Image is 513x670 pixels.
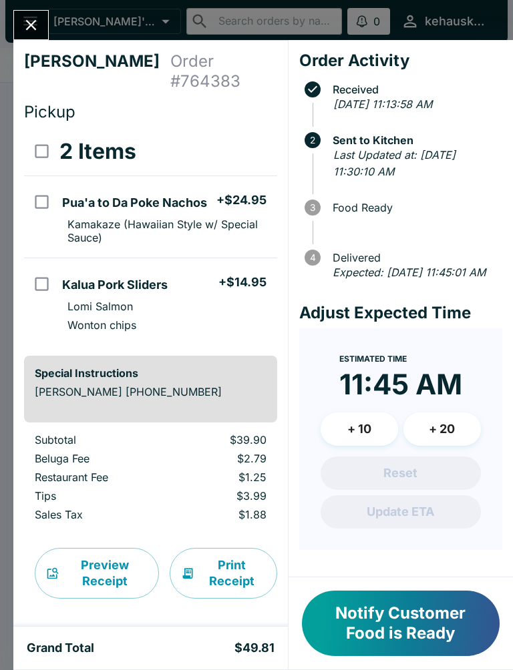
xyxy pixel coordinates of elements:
[339,367,462,402] time: 11:45 AM
[35,385,267,398] p: [PERSON_NAME] [PHONE_NUMBER]
[310,202,315,213] text: 3
[67,218,266,244] p: Kamakaze (Hawaiian Style w/ Special Sauce)
[35,508,155,521] p: Sales Tax
[403,412,481,446] button: + 20
[176,433,266,446] p: $39.90
[62,277,168,293] h5: Kalua Pork Sliders
[24,51,170,91] h4: [PERSON_NAME]
[176,452,266,465] p: $2.79
[24,102,75,121] span: Pickup
[302,591,500,656] button: Notify Customer Food is Ready
[176,508,266,521] p: $1.88
[299,303,502,323] h4: Adjust Expected Time
[326,134,502,146] span: Sent to Kitchen
[218,274,267,290] h5: + $14.95
[299,51,502,71] h4: Order Activity
[333,97,432,111] em: [DATE] 11:13:58 AM
[24,433,277,527] table: orders table
[35,489,155,502] p: Tips
[170,51,277,91] h4: Order # 764383
[14,11,48,39] button: Close
[35,452,155,465] p: Beluga Fee
[310,135,315,145] text: 2
[176,470,266,484] p: $1.25
[234,640,275,656] h5: $49.81
[35,470,155,484] p: Restaurant Fee
[333,148,456,179] em: Last Updated at: [DATE] 11:30:10 AM
[35,433,155,446] p: Subtotal
[339,354,407,364] span: Estimated Time
[67,318,136,332] p: Wonton chips
[321,412,398,446] button: + 10
[170,548,277,599] button: Print Receipt
[176,489,266,502] p: $3.99
[24,127,277,345] table: orders table
[326,252,502,264] span: Delivered
[333,266,486,279] em: Expected: [DATE] 11:45:01 AM
[326,83,502,95] span: Received
[35,548,159,599] button: Preview Receipt
[326,202,502,214] span: Food Ready
[216,192,267,208] h5: + $24.95
[62,195,207,211] h5: Pua'a to Da Poke Nachos
[59,138,136,165] h3: 2 Items
[67,300,133,313] p: Lomi Salmon
[309,252,315,263] text: 4
[35,366,267,380] h6: Special Instructions
[27,640,94,656] h5: Grand Total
